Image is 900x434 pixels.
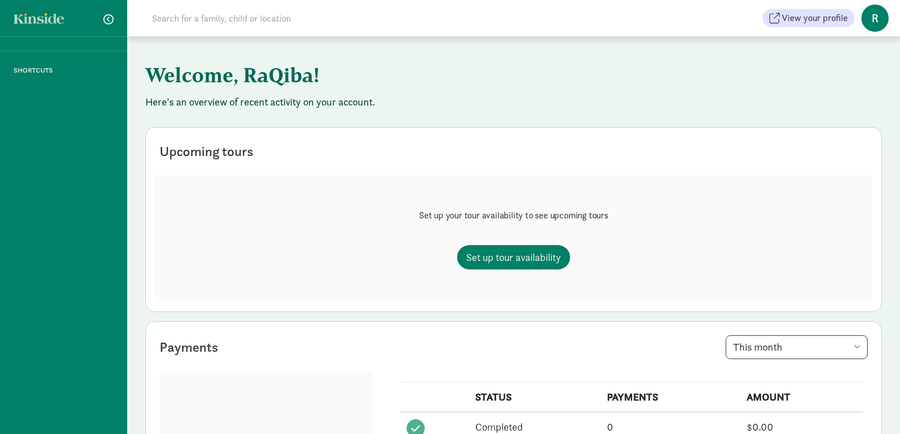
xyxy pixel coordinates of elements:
[160,337,218,357] div: Payments
[419,209,608,222] p: Set up your tour availability to see upcoming tours
[160,141,253,162] div: Upcoming tours
[145,54,708,95] h1: Welcome, RaQiba!
[457,245,570,269] a: Set up tour availability
[782,11,848,25] span: View your profile
[145,7,464,30] input: Search for a family, child or location
[466,250,561,265] span: Set up tour availability
[740,382,863,412] th: AMOUNT
[468,382,601,412] th: STATUS
[763,9,855,27] button: View your profile
[600,382,739,412] th: PAYMENTS
[861,5,889,32] span: R
[145,95,882,109] p: Here's an overview of recent activity on your account.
